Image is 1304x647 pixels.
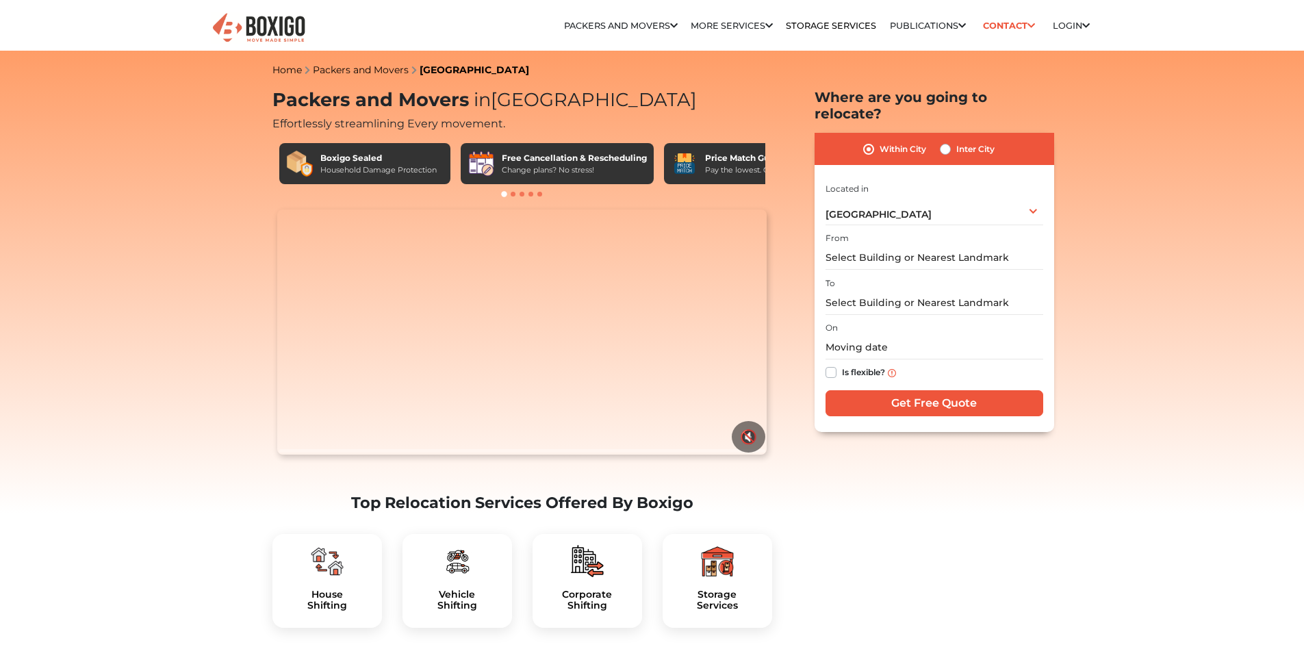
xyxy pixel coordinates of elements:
a: VehicleShifting [413,589,501,612]
h5: Storage Services [674,589,761,612]
div: Pay the lowest. Guaranteed! [705,164,809,176]
img: boxigo_packers_and_movers_plan [571,545,604,578]
h2: Top Relocation Services Offered By Boxigo [272,494,772,512]
img: boxigo_packers_and_movers_plan [441,545,474,578]
a: HouseShifting [283,589,371,612]
input: Select Building or Nearest Landmark [826,291,1043,315]
img: boxigo_packers_and_movers_plan [311,545,344,578]
a: Login [1053,21,1090,31]
img: boxigo_packers_and_movers_plan [701,545,734,578]
a: Home [272,64,302,76]
label: On [826,322,838,334]
h1: Packers and Movers [272,89,772,112]
a: CorporateShifting [544,589,631,612]
div: Price Match Guarantee [705,152,809,164]
button: 🔇 [732,421,765,453]
span: [GEOGRAPHIC_DATA] [826,208,932,220]
div: Free Cancellation & Rescheduling [502,152,647,164]
label: Within City [880,141,926,157]
h5: Corporate Shifting [544,589,631,612]
a: Storage Services [786,21,876,31]
div: Household Damage Protection [320,164,437,176]
a: Contact [979,15,1040,36]
a: Publications [890,21,966,31]
span: in [474,88,491,111]
label: To [826,277,835,290]
label: Inter City [956,141,995,157]
h5: House Shifting [283,589,371,612]
img: Boxigo Sealed [286,150,314,177]
div: Change plans? No stress! [502,164,647,176]
h2: Where are you going to relocate? [815,89,1054,122]
a: StorageServices [674,589,761,612]
a: Packers and Movers [564,21,678,31]
a: Packers and Movers [313,64,409,76]
a: More services [691,21,773,31]
a: [GEOGRAPHIC_DATA] [420,64,529,76]
label: From [826,232,849,244]
input: Select Building or Nearest Landmark [826,246,1043,270]
img: Free Cancellation & Rescheduling [468,150,495,177]
img: info [888,369,896,377]
img: Boxigo [211,12,307,45]
img: Price Match Guarantee [671,150,698,177]
span: Effortlessly streamlining Every movement. [272,117,505,130]
label: Is flexible? [842,364,885,379]
label: Located in [826,183,869,195]
span: [GEOGRAPHIC_DATA] [469,88,697,111]
div: Boxigo Sealed [320,152,437,164]
video: Your browser does not support the video tag. [277,210,767,455]
input: Moving date [826,335,1043,359]
input: Get Free Quote [826,390,1043,416]
h5: Vehicle Shifting [413,589,501,612]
